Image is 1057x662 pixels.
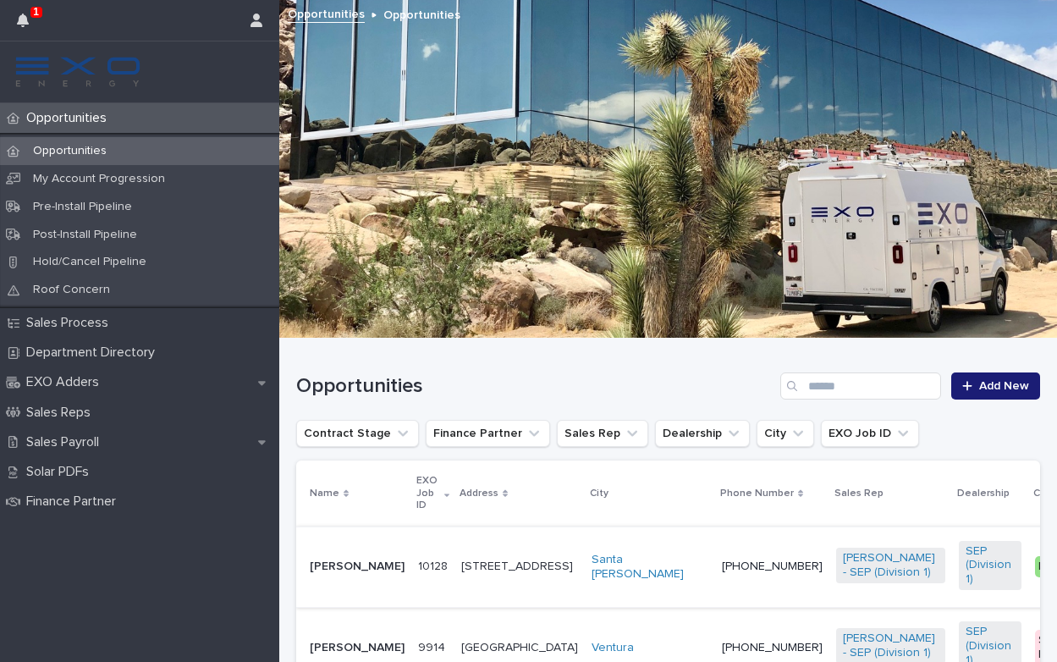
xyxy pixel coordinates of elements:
div: 1 [17,10,39,41]
p: Sales Process [19,315,122,331]
p: Name [310,484,339,503]
h1: Opportunities [296,374,773,399]
p: Opportunities [19,110,120,126]
p: Dealership [957,484,1010,503]
p: Sales Rep [834,484,884,503]
p: Hold/Cancel Pipeline [19,255,160,269]
p: 9914 [418,637,449,655]
p: Sales Payroll [19,434,113,450]
a: SEP (Division 1) [966,544,1015,587]
p: Pre-Install Pipeline [19,200,146,214]
p: EXO Job ID [416,472,440,515]
button: Dealership [655,420,750,447]
button: Finance Partner [426,420,550,447]
p: Phone Number [720,484,794,503]
p: Opportunities [383,4,460,23]
p: [PERSON_NAME] [310,560,405,574]
p: 10128 [418,556,451,574]
p: 1 [33,6,39,18]
p: Solar PDFs [19,464,102,480]
p: [GEOGRAPHIC_DATA] [461,641,578,655]
a: [PHONE_NUMBER] [722,560,823,572]
button: Sales Rep [557,420,648,447]
p: Post-Install Pipeline [19,228,151,242]
a: Add New [951,372,1040,400]
p: EXO Adders [19,374,113,390]
a: Ventura [592,641,634,655]
button: EXO Job ID [821,420,919,447]
button: Contract Stage [296,420,419,447]
p: Department Directory [19,345,168,361]
p: Opportunities [19,144,120,158]
button: City [757,420,814,447]
p: My Account Progression [19,172,179,186]
a: [PERSON_NAME] - SEP (Division 1) [843,632,939,660]
a: Santa [PERSON_NAME] [592,553,708,582]
a: [PERSON_NAME] - SEP (Division 1) [843,551,939,580]
p: [STREET_ADDRESS] [461,560,578,574]
a: [PHONE_NUMBER] [722,642,823,654]
a: Opportunities [288,3,365,23]
input: Search [780,372,941,400]
p: Sales Reps [19,405,104,421]
p: Roof Concern [19,283,124,297]
p: Finance Partner [19,494,129,510]
p: [PERSON_NAME] [310,641,405,655]
img: FKS5r6ZBThi8E5hshIGi [14,55,142,89]
p: City [590,484,608,503]
span: Add New [979,380,1029,392]
p: Address [460,484,498,503]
